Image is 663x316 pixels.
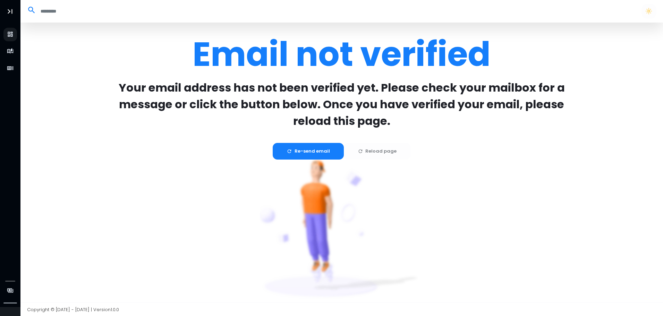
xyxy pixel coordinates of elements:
[116,79,568,129] div: Your email address has not been verified yet. Please check your mailbox for a message or click th...
[27,306,119,313] span: Copyright © [DATE] - [DATE] | Version 1.0.0
[193,29,491,79] div: Email not verified
[3,5,17,18] button: Toggle Aside
[273,143,344,160] button: Re-send email
[344,143,411,160] button: Reload page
